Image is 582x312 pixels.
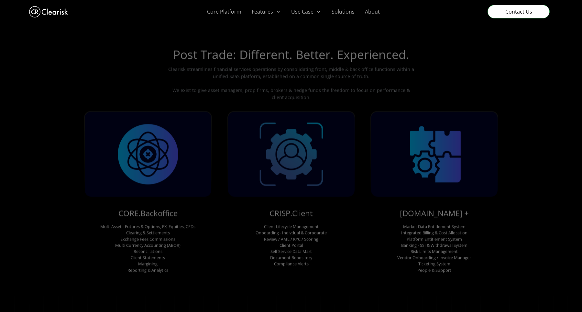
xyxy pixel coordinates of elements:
[100,224,195,274] p: Multi Asset - Futures & Options, FX, Equities, CFDs Clearing & Settlements Exchange Fees Commissi...
[173,47,409,66] h1: Post Trade: Different. Better. Experienced.
[252,8,273,16] div: Features
[400,208,469,219] a: [DOMAIN_NAME] +
[269,208,313,219] a: CRISP.Client
[255,224,326,267] p: Client Lifecycle Management Onboarding - Indivdual & Corpoarate Review / AML / KYC / Scoring Clie...
[397,224,471,274] p: Market Data Entitlement System Integrated Billing & Cost Allocation Platform Entitlement System B...
[291,8,313,16] div: Use Case
[488,5,550,18] a: Contact Us
[118,208,177,219] a: CORE.Backoffice
[167,66,415,101] p: Clearisk streamlines financial services operations by consolidating front, middle & back office f...
[29,5,68,19] a: home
